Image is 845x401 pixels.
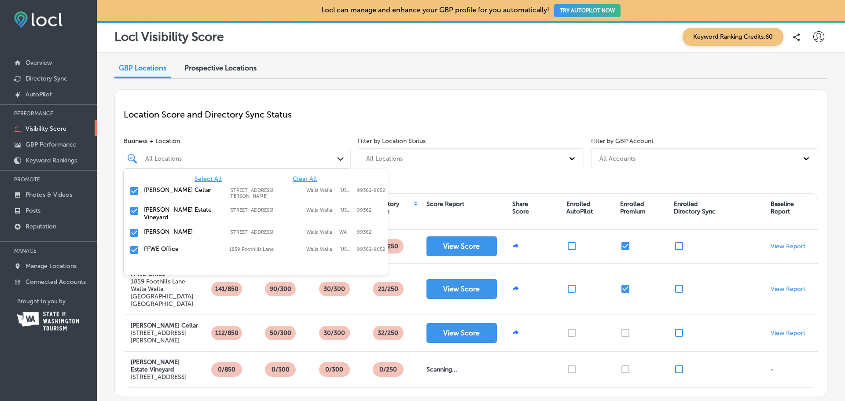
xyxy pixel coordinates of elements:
p: GBP Performance [26,141,77,148]
label: 3917 Mill Creek Road [229,207,302,213]
p: [STREET_ADDRESS][PERSON_NAME] [131,329,198,344]
div: All Locations [145,155,338,162]
p: Brought to you by [17,298,97,305]
div: Baseline Report [771,200,794,215]
p: Location Score and Directory Sync Status [124,109,818,120]
label: 99362 [357,229,371,235]
p: Locl Visibility Score [114,29,224,44]
label: WA [339,229,353,235]
div: Enrolled Directory Sync [674,200,716,215]
div: Directory Score [373,200,413,215]
a: View Report [771,329,805,337]
label: Leonetti Cellar [144,186,220,194]
strong: [PERSON_NAME] Cellar [131,322,198,329]
div: Enrolled Premium [620,200,646,215]
label: 99362-9052 [357,246,385,252]
label: Walla Walla [306,229,335,235]
div: Scanning... [426,366,470,373]
p: Manage Locations [26,262,77,270]
button: TRY AUTOPILOT NOW [554,4,621,17]
p: Reputation [26,223,56,230]
label: Washington [339,188,353,199]
span: Clear All [293,175,317,183]
p: 50/300 [266,326,295,340]
label: Walla Walla [306,246,335,252]
div: - [771,366,774,373]
p: 26 /250 [374,239,402,254]
label: Figgins Estate Vineyard [144,206,220,221]
p: 32 /250 [374,326,402,340]
img: Washington Tourism [17,312,79,331]
label: 1278 Berney Drive [229,188,302,199]
label: FFWE Office [144,245,220,253]
label: Washington [339,207,353,213]
p: Photos & Videos [26,191,72,199]
label: 1859 Foothills Lane [229,246,302,252]
p: 141/850 [212,282,242,296]
p: Keyword Rankings [26,157,77,164]
button: View Score [426,323,497,343]
label: 99362 [357,207,371,213]
label: Filter by Location Status [358,137,426,145]
div: Share Score [512,200,529,215]
p: Directory Sync [26,75,67,82]
img: fda3e92497d09a02dc62c9cd864e3231.png [14,11,62,28]
p: 90/300 [266,282,295,296]
label: Washington [339,246,353,252]
p: [STREET_ADDRESS] [131,373,198,381]
span: GBP Locations [119,64,166,72]
p: 0/300 [268,362,293,377]
p: 112/850 [212,326,242,340]
label: 3917 Mill Creek Road [229,229,302,235]
strong: [PERSON_NAME] Estate Vineyard [131,358,180,373]
button: View Score [426,279,497,299]
label: Walla Walla [306,207,335,213]
span: Keyword Ranking Credits: 60 [683,28,783,46]
a: View Report [771,285,805,293]
label: Filter by GBP Account [591,137,654,145]
p: Overview [26,59,52,66]
div: Score Report [426,200,464,208]
p: 30/300 [320,282,349,296]
span: Prospective Locations [184,64,257,72]
p: 0/300 [322,362,347,377]
p: AutoPilot [26,91,52,98]
p: Posts [26,207,40,214]
span: Select All [195,175,222,183]
div: All Accounts [599,155,636,162]
span: Business + Location [124,137,351,145]
p: 0/850 [214,362,239,377]
button: View Score [426,236,497,256]
p: Connected Accounts [26,278,86,286]
div: Enrolled AutoPilot [566,200,593,215]
p: 0 /250 [376,362,400,377]
label: Walla Walla [306,188,335,199]
p: Visibility Score [26,125,66,132]
label: 99362-9052 [357,188,385,199]
p: 1859 Foothills Lane Walla Walla, [GEOGRAPHIC_DATA] [GEOGRAPHIC_DATA] [131,278,198,308]
a: View Report [771,243,805,250]
div: All Locations [366,155,403,162]
label: Figgins [144,228,220,235]
p: 30/300 [320,326,349,340]
p: 21 /250 [375,282,402,296]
